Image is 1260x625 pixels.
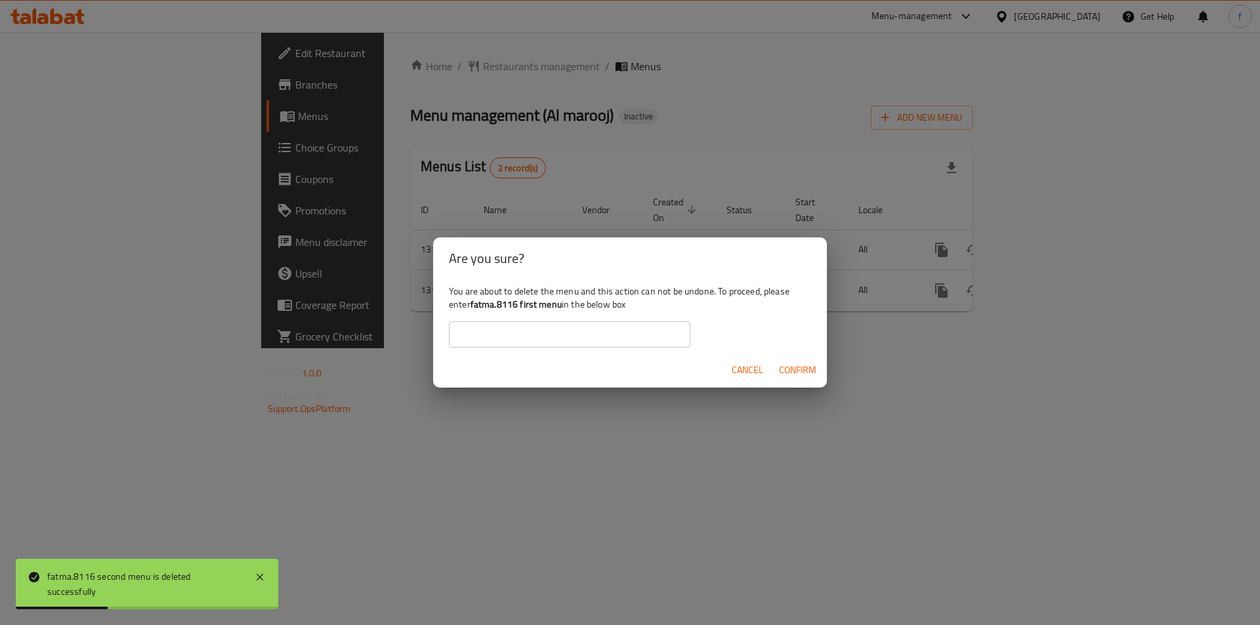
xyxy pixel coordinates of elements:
span: Confirm [779,362,816,378]
span: Cancel [732,362,763,378]
div: fatma.8116 second menu is deleted successfully [47,569,241,599]
b: fatma.8116 first menu [471,296,562,313]
h2: Are you sure? [449,248,811,269]
div: You are about to delete the menu and this action can not be undone. To proceed, please enter in t... [433,279,827,353]
button: Cancel [726,358,768,382]
button: Confirm [774,358,822,382]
